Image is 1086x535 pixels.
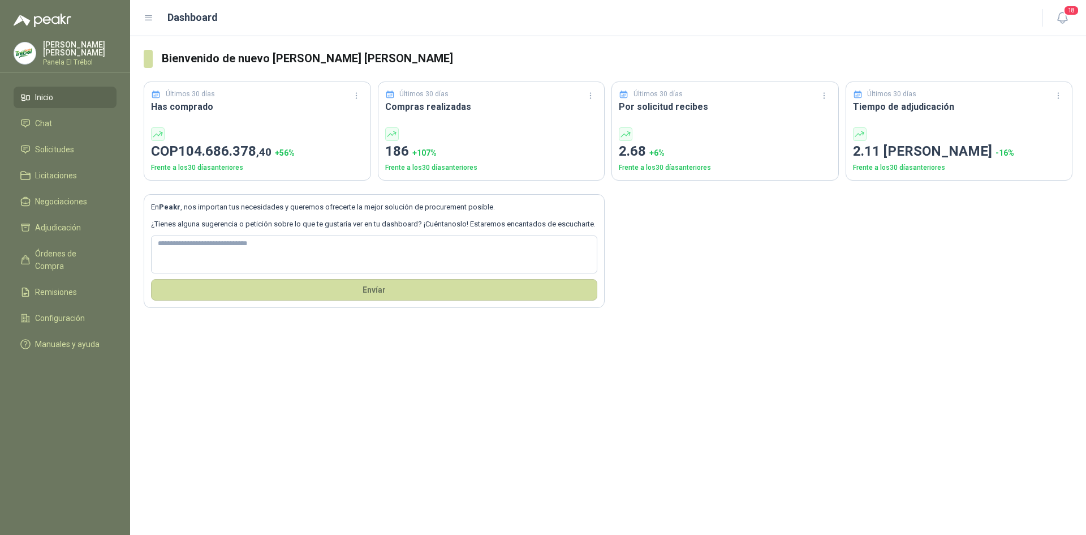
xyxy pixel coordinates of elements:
[151,162,364,173] p: Frente a los 30 días anteriores
[151,100,364,114] h3: Has comprado
[619,141,831,162] p: 2.68
[1063,5,1079,16] span: 18
[35,312,85,324] span: Configuración
[853,141,1066,162] p: 2.11 [PERSON_NAME]
[633,89,683,100] p: Últimos 30 días
[14,217,117,238] a: Adjudicación
[35,143,74,156] span: Solicitudes
[867,89,916,100] p: Últimos 30 días
[151,202,597,213] p: En , nos importan tus necesidades y queremos ofrecerte la mejor solución de procurement posible.
[35,247,106,272] span: Órdenes de Compra
[151,279,597,301] button: Envíar
[385,162,598,173] p: Frente a los 30 días anteriores
[43,59,117,66] p: Panela El Trébol
[35,169,77,182] span: Licitaciones
[14,14,71,27] img: Logo peakr
[275,148,295,157] span: + 56 %
[385,141,598,162] p: 186
[619,162,831,173] p: Frente a los 30 días anteriores
[14,243,117,277] a: Órdenes de Compra
[43,41,117,57] p: [PERSON_NAME] [PERSON_NAME]
[35,117,52,130] span: Chat
[649,148,665,157] span: + 6 %
[14,139,117,160] a: Solicitudes
[14,191,117,212] a: Negociaciones
[256,145,271,159] span: ,40
[35,338,100,350] span: Manuales y ayuda
[14,42,36,64] img: Company Logo
[14,333,117,355] a: Manuales y ayuda
[35,221,81,234] span: Adjudicación
[166,89,215,100] p: Últimos 30 días
[996,148,1014,157] span: -16 %
[159,203,180,211] b: Peakr
[14,281,117,303] a: Remisiones
[167,10,218,25] h1: Dashboard
[14,165,117,186] a: Licitaciones
[162,50,1072,67] h3: Bienvenido de nuevo [PERSON_NAME] [PERSON_NAME]
[35,195,87,208] span: Negociaciones
[412,148,437,157] span: + 107 %
[619,100,831,114] h3: Por solicitud recibes
[399,89,449,100] p: Últimos 30 días
[178,143,271,159] span: 104.686.378
[151,141,364,162] p: COP
[385,100,598,114] h3: Compras realizadas
[853,162,1066,173] p: Frente a los 30 días anteriores
[14,307,117,329] a: Configuración
[35,286,77,298] span: Remisiones
[853,100,1066,114] h3: Tiempo de adjudicación
[14,113,117,134] a: Chat
[35,91,53,104] span: Inicio
[1052,8,1072,28] button: 18
[14,87,117,108] a: Inicio
[151,219,597,230] p: ¿Tienes alguna sugerencia o petición sobre lo que te gustaría ver en tu dashboard? ¡Cuéntanoslo! ...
